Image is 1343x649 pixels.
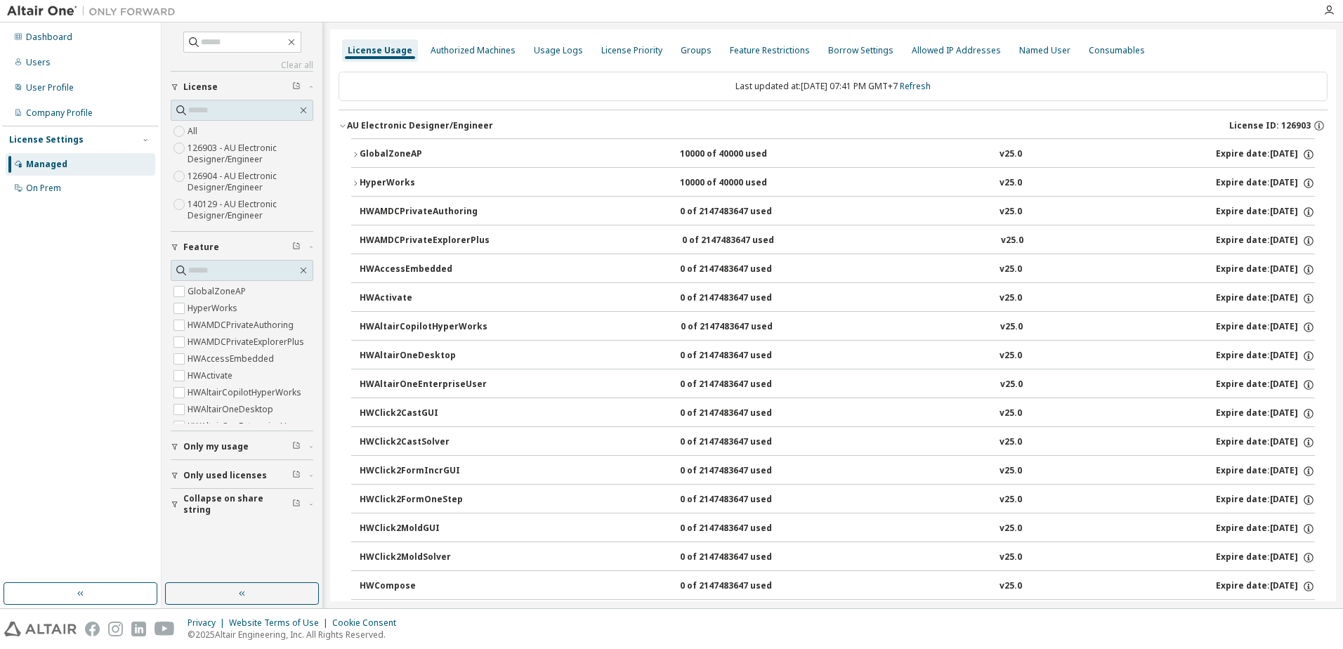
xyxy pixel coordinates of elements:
div: 10000 of 40000 used [680,177,806,190]
div: 0 of 2147483647 used [680,379,806,391]
div: Expire date: [DATE] [1216,321,1315,334]
button: HWActivate0 of 2147483647 usedv25.0Expire date:[DATE] [360,283,1315,314]
div: Expire date: [DATE] [1216,263,1315,276]
div: v25.0 [1000,379,1023,391]
div: HWClick2FormOneStep [360,494,486,506]
span: Clear filter [292,242,301,253]
button: HWClick2FormOneStep0 of 2147483647 usedv25.0Expire date:[DATE] [360,485,1315,516]
label: 126903 - AU Electronic Designer/Engineer [188,140,313,168]
div: Expire date: [DATE] [1216,494,1315,506]
span: Only my usage [183,441,249,452]
label: HyperWorks [188,300,240,317]
img: instagram.svg [108,622,123,636]
div: HWAccessEmbedded [360,263,486,276]
div: 0 of 2147483647 used [682,235,808,247]
div: 10000 of 40000 used [680,148,806,161]
div: 0 of 2147483647 used [680,292,806,305]
img: linkedin.svg [131,622,146,636]
img: facebook.svg [85,622,100,636]
div: Expire date: [DATE] [1216,580,1315,593]
button: HyperWorks10000 of 40000 usedv25.0Expire date:[DATE] [351,168,1315,199]
label: HWAltairCopilotHyperWorks [188,384,304,401]
button: HWClick2MoldGUI0 of 2147483647 usedv25.0Expire date:[DATE] [360,513,1315,544]
div: v25.0 [1000,321,1023,334]
label: GlobalZoneAP [188,283,249,300]
div: Users [26,57,51,68]
label: 126904 - AU Electronic Designer/Engineer [188,168,313,196]
span: License [183,81,218,93]
div: 0 of 2147483647 used [680,494,806,506]
button: AU Electronic Designer/EngineerLicense ID: 126903 [339,110,1328,141]
div: AU Electronic Designer/Engineer [347,120,493,131]
button: Feature [171,232,313,263]
div: v25.0 [1000,206,1022,218]
button: License [171,72,313,103]
div: GlobalZoneAP [360,148,486,161]
div: v25.0 [1000,523,1022,535]
div: v25.0 [1000,407,1022,420]
button: HWCompose0 of 2147483647 usedv25.0Expire date:[DATE] [360,571,1315,602]
div: v25.0 [1000,177,1022,190]
div: v25.0 [1000,292,1022,305]
a: Refresh [900,80,931,92]
button: HWAltairCopilotHyperWorks0 of 2147483647 usedv25.0Expire date:[DATE] [360,312,1315,343]
div: HWClick2MoldSolver [360,551,486,564]
div: 0 of 2147483647 used [680,350,806,362]
div: 0 of 2147483647 used [680,407,806,420]
div: v25.0 [1001,235,1023,247]
div: Expire date: [DATE] [1216,379,1315,391]
div: 0 of 2147483647 used [680,206,806,218]
div: Borrow Settings [828,45,893,56]
a: Clear all [171,60,313,71]
p: © 2025 Altair Engineering, Inc. All Rights Reserved. [188,629,405,641]
div: Named User [1019,45,1070,56]
button: GlobalZoneAP10000 of 40000 usedv25.0Expire date:[DATE] [351,139,1315,170]
label: All [188,123,200,140]
div: HWAMDCPrivateAuthoring [360,206,486,218]
label: HWAMDCPrivateExplorerPlus [188,334,307,350]
div: Consumables [1089,45,1145,56]
span: Clear filter [292,470,301,481]
div: Cookie Consent [332,617,405,629]
div: Expire date: [DATE] [1216,148,1315,161]
div: 0 of 2147483647 used [681,321,807,334]
div: License Usage [348,45,412,56]
div: Groups [681,45,712,56]
button: HWClick2CastGUI0 of 2147483647 usedv25.0Expire date:[DATE] [360,398,1315,429]
span: Collapse on share string [183,493,292,516]
span: License ID: 126903 [1229,120,1311,131]
div: Allowed IP Addresses [912,45,1001,56]
div: Privacy [188,617,229,629]
div: HWClick2CastGUI [360,407,486,420]
span: Clear filter [292,499,301,510]
img: Altair One [7,4,183,18]
div: Expire date: [DATE] [1216,465,1315,478]
span: Clear filter [292,81,301,93]
div: Website Terms of Use [229,617,332,629]
button: Collapse on share string [171,489,313,520]
div: License Settings [9,134,84,145]
div: HWCompose [360,580,486,593]
div: Last updated at: [DATE] 07:41 PM GMT+7 [339,72,1328,101]
div: v25.0 [1000,148,1022,161]
div: User Profile [26,82,74,93]
div: HWClick2MoldGUI [360,523,486,535]
div: Expire date: [DATE] [1216,206,1315,218]
div: Expire date: [DATE] [1216,551,1315,564]
div: Expire date: [DATE] [1216,436,1315,449]
button: HWClick2MoldSolver0 of 2147483647 usedv25.0Expire date:[DATE] [360,542,1315,573]
div: v25.0 [1000,580,1022,593]
button: HWClick2CastSolver0 of 2147483647 usedv25.0Expire date:[DATE] [360,427,1315,458]
img: youtube.svg [155,622,175,636]
button: HWAltairOneDesktop0 of 2147483647 usedv25.0Expire date:[DATE] [360,341,1315,372]
label: HWAMDCPrivateAuthoring [188,317,296,334]
span: Feature [183,242,219,253]
div: 0 of 2147483647 used [680,465,806,478]
button: HWClick2FormIncrGUI0 of 2147483647 usedv25.0Expire date:[DATE] [360,456,1315,487]
div: HWClick2FormIncrGUI [360,465,486,478]
div: 0 of 2147483647 used [680,263,806,276]
div: License Priority [601,45,662,56]
button: Only my usage [171,431,313,462]
label: HWAltairOneDesktop [188,401,276,418]
label: 140129 - AU Electronic Designer/Engineer [188,196,313,224]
